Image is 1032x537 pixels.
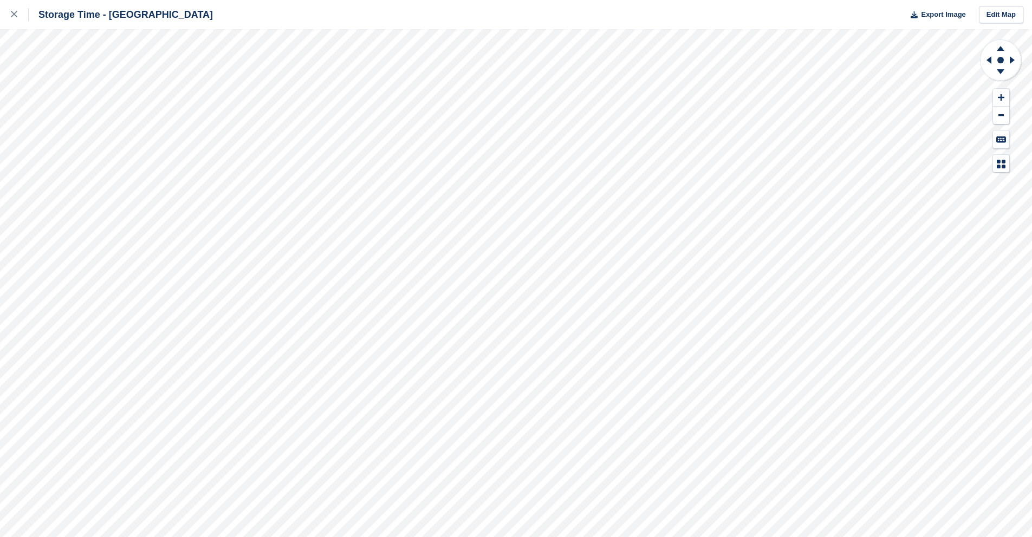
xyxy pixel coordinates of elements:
[979,6,1023,24] a: Edit Map
[29,8,213,21] div: Storage Time - [GEOGRAPHIC_DATA]
[993,107,1009,125] button: Zoom Out
[993,155,1009,173] button: Map Legend
[993,130,1009,148] button: Keyboard Shortcuts
[993,89,1009,107] button: Zoom In
[921,9,965,20] span: Export Image
[904,6,966,24] button: Export Image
